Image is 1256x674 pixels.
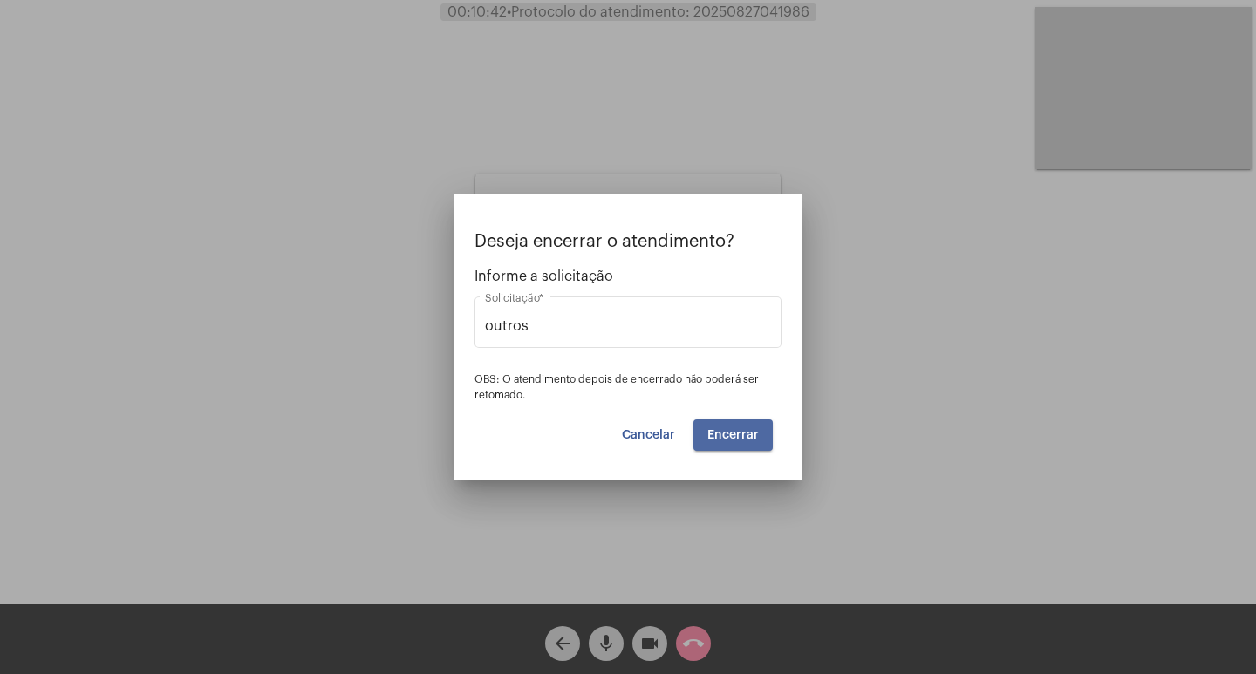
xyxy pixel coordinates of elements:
span: Encerrar [707,429,759,441]
button: Cancelar [608,419,689,451]
input: Buscar solicitação [485,318,771,334]
p: Deseja encerrar o atendimento? [474,232,782,251]
button: Encerrar [693,419,773,451]
span: Cancelar [622,429,675,441]
span: OBS: O atendimento depois de encerrado não poderá ser retomado. [474,374,759,400]
span: Informe a solicitação [474,269,782,284]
